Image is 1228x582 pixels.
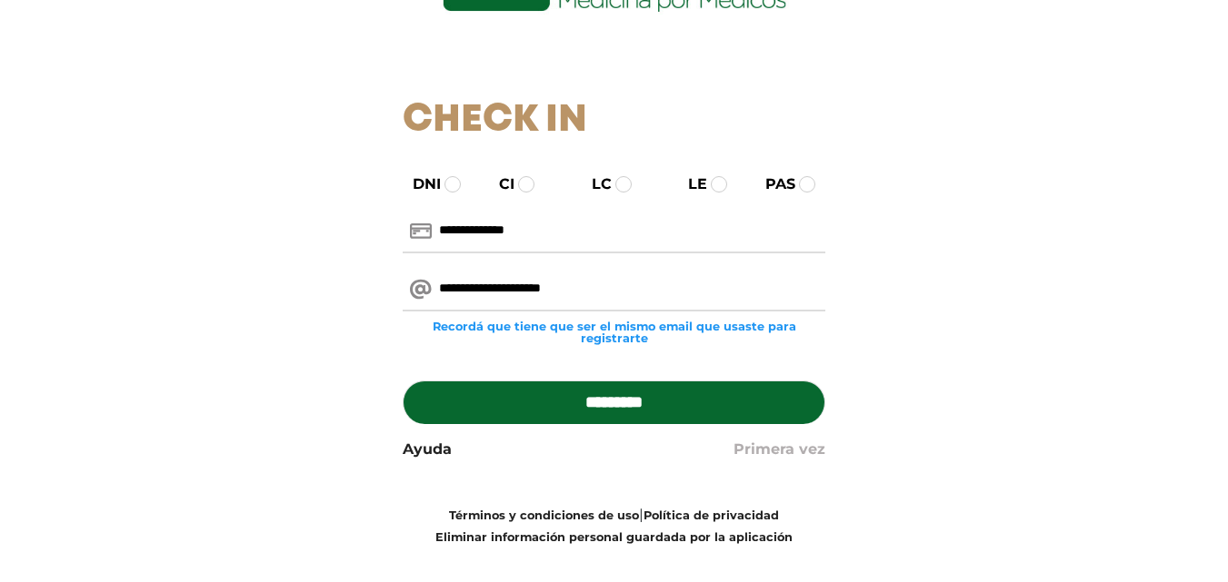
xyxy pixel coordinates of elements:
label: LC [575,173,612,195]
label: CI [483,173,514,195]
h1: Check In [403,98,825,143]
a: Política de privacidad [644,508,779,522]
a: Primera vez [734,439,825,460]
a: Términos y condiciones de uso [449,508,639,522]
a: Ayuda [403,439,452,460]
a: Eliminar información personal guardada por la aplicación [435,530,793,544]
div: | [389,504,839,547]
label: DNI [396,173,441,195]
label: PAS [749,173,795,195]
label: LE [672,173,707,195]
small: Recordá que tiene que ser el mismo email que usaste para registrarte [403,321,825,344]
